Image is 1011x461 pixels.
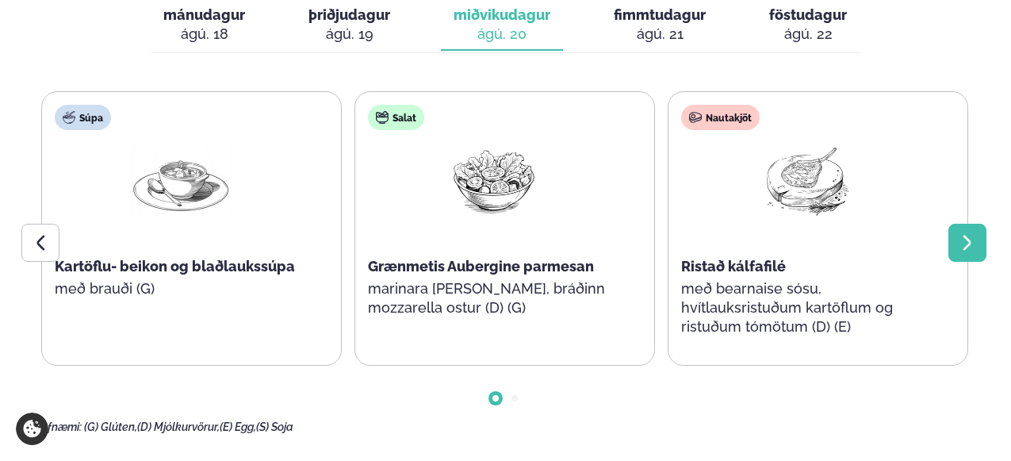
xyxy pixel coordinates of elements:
[376,111,389,124] img: salad.svg
[443,143,545,217] img: Salad.png
[63,111,75,124] img: soup.svg
[368,105,424,130] div: Salat
[163,6,245,23] span: mánudagur
[454,6,550,23] span: miðvikudagur
[368,279,620,317] p: marinara [PERSON_NAME], bráðinn mozzarella ostur (D) (G)
[614,6,706,23] span: fimmtudagur
[492,395,499,401] span: Go to slide 1
[163,25,245,44] div: ágú. 18
[614,25,706,44] div: ágú. 21
[55,279,307,298] p: með brauði (G)
[308,6,390,23] span: þriðjudagur
[130,143,232,217] img: Soup.png
[40,421,82,433] span: Ofnæmi:
[756,143,858,217] img: Lamb-Meat.png
[16,413,48,445] a: Cookie settings
[220,421,256,433] span: (E) Egg,
[368,258,594,275] span: Grænmetis Aubergine parmesan
[689,111,702,124] img: beef.svg
[681,279,933,336] p: með bearnaise sósu, hvítlauksristuðum kartöflum og ristuðum tómötum (D) (E)
[681,258,786,275] span: Ristað kálfafilé
[511,395,518,401] span: Go to slide 2
[769,25,847,44] div: ágú. 22
[55,258,295,275] span: Kartöflu- beikon og blaðlaukssúpa
[454,25,550,44] div: ágú. 20
[769,6,847,23] span: föstudagur
[681,105,760,130] div: Nautakjöt
[84,421,137,433] span: (G) Glúten,
[256,421,293,433] span: (S) Soja
[137,421,220,433] span: (D) Mjólkurvörur,
[308,25,390,44] div: ágú. 19
[55,105,111,130] div: Súpa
